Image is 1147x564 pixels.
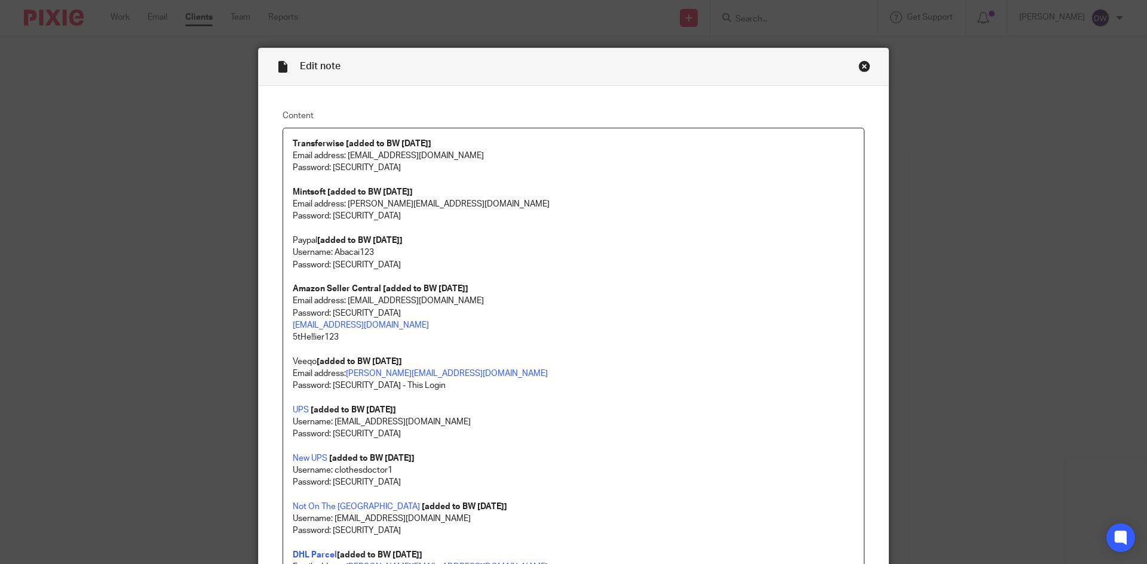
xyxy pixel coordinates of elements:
[293,476,854,488] p: Password: [SECURITY_DATA]
[293,140,431,148] strong: Transferwise [added to BW [DATE]]
[293,525,854,537] p: Password: [SECURITY_DATA]
[293,356,854,368] p: Veeqo
[337,551,422,559] strong: [added to BW [DATE]]
[422,503,507,511] strong: [added to BW [DATE]]
[293,259,854,271] p: Password: [SECURITY_DATA]
[293,454,327,463] a: New UPS
[293,428,854,440] p: Password: [SECURITY_DATA]
[311,406,396,414] strong: [added to BW [DATE]]
[293,464,854,476] p: Username: clothesdoctor1
[293,406,309,414] a: UPS
[300,61,341,71] span: Edit note
[293,235,854,259] p: Paypal Username: Abacai123
[293,210,854,222] p: Password: [SECURITY_DATA]
[293,150,854,162] p: Email address: [EMAIL_ADDRESS][DOMAIN_NAME]
[293,331,854,343] p: 5tHe!!ier123
[346,369,548,378] a: [PERSON_NAME][EMAIL_ADDRESS][DOMAIN_NAME]
[293,513,854,525] p: Username: [EMAIL_ADDRESS][DOMAIN_NAME]
[293,503,420,511] a: Not On The [GEOGRAPHIC_DATA]
[293,162,854,174] p: Password: [SECURITY_DATA]
[293,416,854,428] p: Username: [EMAIL_ADDRESS][DOMAIN_NAME]
[293,188,326,196] strong: Mintsoft
[293,380,854,392] p: Password: [SECURITY_DATA] - This Login
[327,188,413,196] strong: [added to BW [DATE]]
[293,551,337,559] a: DHL Parcel
[293,368,854,380] p: Email address:
[293,295,854,319] p: Email address: [EMAIL_ADDRESS][DOMAIN_NAME] Password: [SECURITY_DATA]
[317,357,402,366] strong: [added to BW [DATE]]
[317,236,403,245] strong: [added to BW [DATE]]
[858,60,870,72] div: Close this dialog window
[329,454,415,463] strong: [added to BW [DATE]]
[293,198,854,210] p: Email address: [PERSON_NAME][EMAIL_ADDRESS][DOMAIN_NAME]
[293,285,468,293] strong: Amazon Seller Central [added to BW [DATE]]
[293,321,429,329] a: [EMAIL_ADDRESS][DOMAIN_NAME]
[283,110,864,122] label: Content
